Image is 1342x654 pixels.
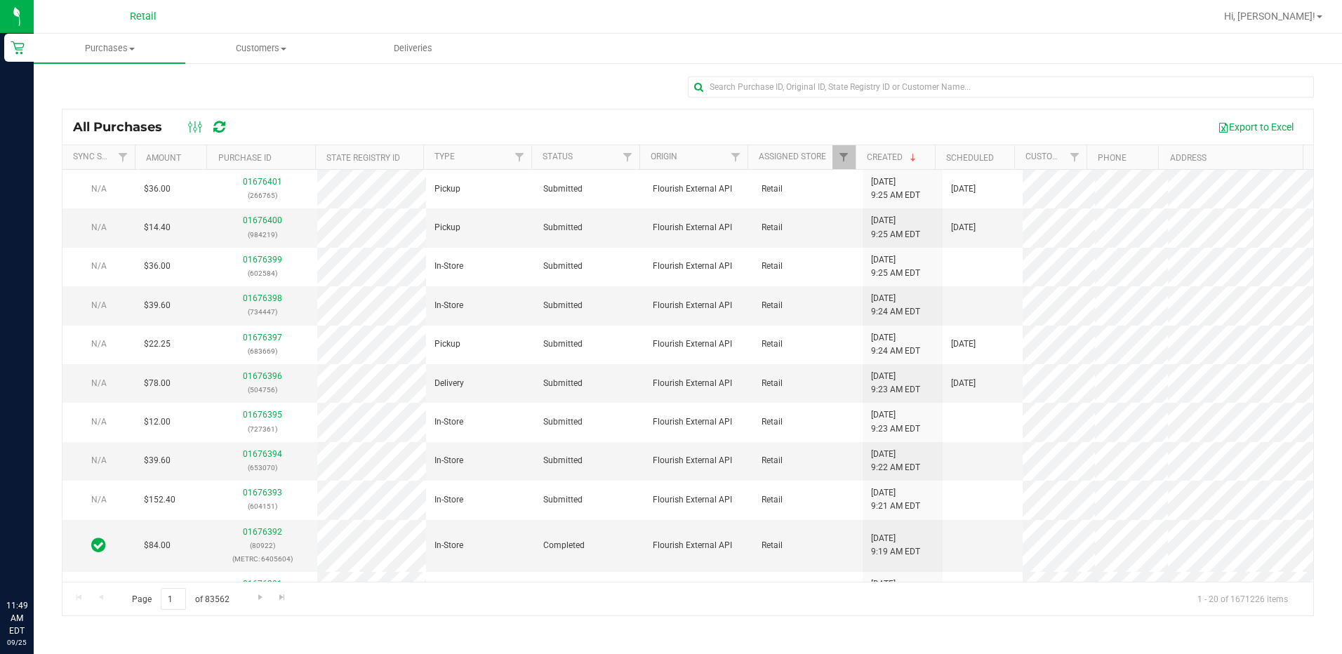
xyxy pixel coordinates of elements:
span: 1 - 20 of 1671226 items [1186,588,1299,609]
span: [DATE] 9:25 AM EDT [871,214,920,241]
a: 01676392 [243,527,282,537]
p: 11:49 AM EDT [6,599,27,637]
span: Flourish External API [653,415,732,429]
span: N/A [91,222,107,232]
span: Flourish External API [653,182,732,196]
span: [DATE] [951,221,976,234]
span: [DATE] [951,377,976,390]
span: In-Store [434,493,463,507]
a: Filter [1063,145,1087,169]
span: N/A [91,261,107,271]
span: $14.40 [144,221,171,234]
span: In-Store [434,539,463,552]
a: Sync Status [73,152,127,161]
span: Retail [130,11,157,22]
span: $78.00 [144,377,171,390]
span: Retail [762,221,783,234]
span: Submitted [543,182,583,196]
span: Retail [762,377,783,390]
span: Pickup [434,338,460,351]
a: 01676398 [243,293,282,303]
a: Assigned Store [759,152,826,161]
span: Flourish External API [653,338,732,351]
a: 01676394 [243,449,282,459]
a: Filter [508,145,531,169]
span: Submitted [543,260,583,273]
a: 01676391 [243,579,282,589]
a: 01676397 [243,333,282,342]
a: Filter [724,145,748,169]
span: N/A [91,378,107,388]
a: Go to the next page [250,588,270,607]
span: Delivery [434,377,464,390]
a: 01676399 [243,255,282,265]
span: In Sync [91,535,106,555]
span: Hi, [PERSON_NAME]! [1224,11,1315,22]
span: Flourish External API [653,493,732,507]
span: In-Store [434,415,463,429]
span: $22.25 [144,338,171,351]
a: Purchases [34,34,185,63]
span: N/A [91,339,107,349]
span: Submitted [543,377,583,390]
span: Pickup [434,221,460,234]
span: Retail [762,299,783,312]
span: N/A [91,184,107,194]
span: Pickup [434,182,460,196]
span: Submitted [543,299,583,312]
span: [DATE] [951,182,976,196]
span: [DATE] 9:23 AM EDT [871,370,920,396]
span: [DATE] 9:25 AM EDT [871,175,920,202]
a: 01676400 [243,215,282,225]
span: Retail [762,493,783,507]
span: $12.00 [144,415,171,429]
p: (734447) [216,305,308,319]
span: Flourish External API [653,539,732,552]
span: Deliveries [375,42,451,55]
span: Submitted [543,454,583,467]
a: Filter [112,145,135,169]
span: Page of 83562 [120,588,241,610]
span: [DATE] 9:24 AM EDT [871,292,920,319]
input: 1 [161,588,186,610]
p: (604151) [216,500,308,513]
a: Filter [616,145,639,169]
span: Submitted [543,493,583,507]
a: Filter [832,145,856,169]
p: (727361) [216,422,308,436]
span: N/A [91,495,107,505]
a: Customers [185,34,337,63]
span: Completed [543,539,585,552]
span: Retail [762,338,783,351]
span: [DATE] 9:25 AM EDT [871,253,920,280]
a: State Registry ID [326,153,400,163]
span: $39.60 [144,299,171,312]
a: Purchase ID [218,153,272,163]
span: $36.00 [144,260,171,273]
a: Go to the last page [272,588,293,607]
span: N/A [91,300,107,310]
span: [DATE] 9:23 AM EDT [871,408,920,435]
span: $36.00 [144,182,171,196]
span: [DATE] [951,338,976,351]
a: 01676396 [243,371,282,381]
span: Flourish External API [653,454,732,467]
span: Submitted [543,338,583,351]
p: (80922) [216,539,308,552]
span: Retail [762,539,783,552]
p: (602584) [216,267,308,280]
span: Retail [762,182,783,196]
iframe: Resource center [14,542,56,584]
span: $84.00 [144,539,171,552]
span: N/A [91,455,107,465]
a: Amount [146,153,181,163]
a: Type [434,152,455,161]
p: (266765) [216,189,308,202]
inline-svg: Retail [11,41,25,55]
button: Export to Excel [1209,115,1303,139]
p: (METRC: 6405604) [216,552,308,566]
input: Search Purchase ID, Original ID, State Registry ID or Customer Name... [688,76,1314,98]
a: 01676393 [243,488,282,498]
span: [DATE] 9:22 AM EDT [871,448,920,474]
a: Created [867,152,919,162]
